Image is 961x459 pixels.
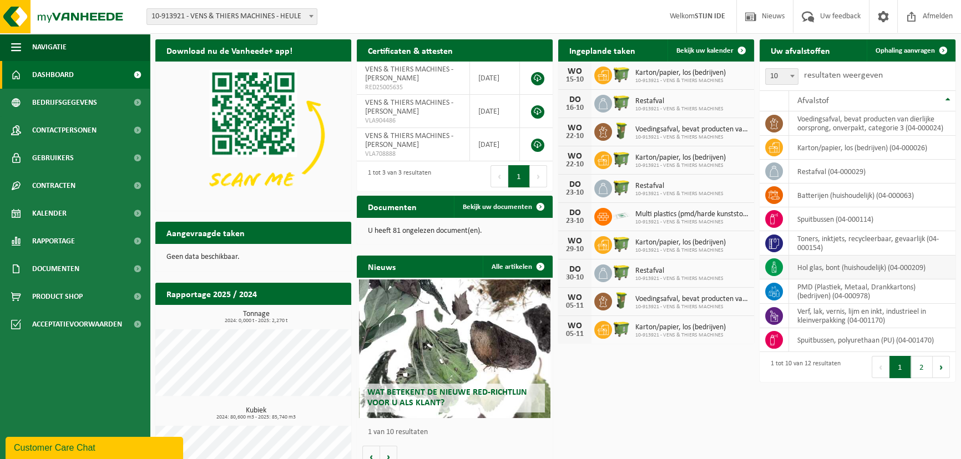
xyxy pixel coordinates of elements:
button: 2 [911,356,933,378]
span: Ophaling aanvragen [876,47,935,54]
span: Product Shop [32,283,83,310]
span: 10-913921 - VENS & THIERS MACHINES [635,134,748,141]
td: toners, inktjets, recycleerbaar, gevaarlijk (04-000154) [789,231,955,256]
td: verf, lak, vernis, lijm en inkt, industrieel in kleinverpakking (04-001170) [789,304,955,328]
span: Bekijk uw kalender [676,47,734,54]
p: Geen data beschikbaar. [166,253,340,261]
label: resultaten weergeven [804,71,883,80]
div: 1 tot 10 van 12 resultaten [765,355,841,379]
div: 22-10 [564,132,586,140]
h2: Rapportage 2025 / 2024 [155,283,268,304]
div: 15-10 [564,76,586,84]
span: 2024: 0,000 t - 2025: 2,270 t [161,318,351,324]
a: Wat betekent de nieuwe RED-richtlijn voor u als klant? [359,279,551,418]
span: Contactpersonen [32,116,97,144]
span: 10-913921 - VENS & THIERS MACHINES [635,106,724,113]
span: Karton/papier, los (bedrijven) [635,238,726,247]
div: WO [564,152,586,161]
h3: Kubiek [161,407,351,420]
img: LP-SK-00500-LPE-16 [612,206,631,225]
div: 23-10 [564,189,586,197]
div: DO [564,208,586,217]
h2: Documenten [357,196,428,217]
img: WB-1100-HPE-GN-50 [612,319,631,338]
span: VENS & THIERS MACHINES - [PERSON_NAME] [365,99,453,116]
div: DO [564,95,586,104]
span: Voedingsafval, bevat producten van dierlijke oorsprong, onverpakt, categorie 3 [635,295,748,304]
span: 10-913921 - VENS & THIERS MACHINES - HEULE [147,9,317,24]
a: Alle artikelen [483,256,552,278]
td: spuitbussen, polyurethaan (PU) (04-001470) [789,328,955,352]
td: voedingsafval, bevat producten van dierlijke oorsprong, onverpakt, categorie 3 (04-000024) [789,111,955,136]
iframe: chat widget [6,435,185,459]
span: 10-913921 - VENS & THIERS MACHINES [635,304,748,310]
button: 1 [508,165,530,187]
span: Restafval [635,267,724,276]
div: 23-10 [564,217,586,225]
img: WB-1100-HPE-GN-50 [612,234,631,253]
div: 1 tot 3 van 3 resultaten [362,164,431,188]
p: U heeft 81 ongelezen document(en). [368,227,542,235]
a: Bekijk uw documenten [454,196,552,218]
span: VLA708888 [365,150,461,159]
span: 2024: 80,600 m3 - 2025: 85,740 m3 [161,415,351,420]
strong: STIJN IDE [695,12,725,21]
span: Afvalstof [797,96,829,105]
span: Karton/papier, los (bedrijven) [635,323,726,332]
img: WB-0060-HPE-GN-50 [612,291,631,310]
div: DO [564,265,586,274]
td: [DATE] [470,62,520,95]
div: WO [564,322,586,330]
span: 10-913921 - VENS & THIERS MACHINES [635,191,724,197]
td: PMD (Plastiek, Metaal, Drankkartons) (bedrijven) (04-000978) [789,279,955,304]
div: 22-10 [564,161,586,169]
span: Bekijk uw documenten [463,203,532,211]
td: restafval (04-000029) [789,160,955,183]
h2: Nieuws [357,256,407,277]
img: WB-1100-HPE-GN-50 [612,93,631,112]
td: [DATE] [470,95,520,128]
div: DO [564,180,586,189]
span: 10-913921 - VENS & THIERS MACHINES [635,219,748,226]
img: WB-1100-HPE-GN-50 [612,65,631,84]
a: Bekijk uw kalender [667,39,753,62]
h3: Tonnage [161,310,351,324]
span: Kalender [32,200,67,227]
p: 1 van 10 resultaten [368,429,547,436]
img: WB-1100-HPE-GN-50 [612,263,631,282]
div: 30-10 [564,274,586,282]
h2: Aangevraagde taken [155,222,256,243]
span: Acceptatievoorwaarden [32,310,122,338]
div: 16-10 [564,104,586,112]
span: 10-913921 - VENS & THIERS MACHINES - HEULE [146,8,317,25]
div: WO [564,67,586,76]
span: VENS & THIERS MACHINES - [PERSON_NAME] [365,65,453,83]
span: Wat betekent de nieuwe RED-richtlijn voor u als klant? [367,388,527,407]
span: Navigatie [32,33,67,61]
h2: Download nu de Vanheede+ app! [155,39,304,61]
span: Restafval [635,97,724,106]
span: Multi plastics (pmd/harde kunststoffen/spanbanden/eps/folie naturel/folie gemeng... [635,210,748,219]
h2: Uw afvalstoffen [760,39,841,61]
h2: Certificaten & attesten [357,39,464,61]
button: Next [530,165,547,187]
span: Voedingsafval, bevat producten van dierlijke oorsprong, onverpakt, categorie 3 [635,125,748,134]
img: WB-1100-HPE-GN-50 [612,178,631,197]
div: WO [564,293,586,302]
span: RED25005635 [365,83,461,92]
span: 10-913921 - VENS & THIERS MACHINES [635,276,724,282]
a: Bekijk rapportage [269,304,350,327]
span: 10-913921 - VENS & THIERS MACHINES [635,78,726,84]
button: Next [933,356,950,378]
span: VLA904486 [365,116,461,125]
span: 10-913921 - VENS & THIERS MACHINES [635,162,726,169]
span: 10-913921 - VENS & THIERS MACHINES [635,332,726,339]
a: Ophaling aanvragen [867,39,954,62]
span: 10-913921 - VENS & THIERS MACHINES [635,247,726,254]
button: Previous [490,165,508,187]
span: Restafval [635,182,724,191]
span: VENS & THIERS MACHINES - [PERSON_NAME] [365,132,453,149]
img: WB-1100-HPE-GN-50 [612,150,631,169]
td: karton/papier, los (bedrijven) (04-000026) [789,136,955,160]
